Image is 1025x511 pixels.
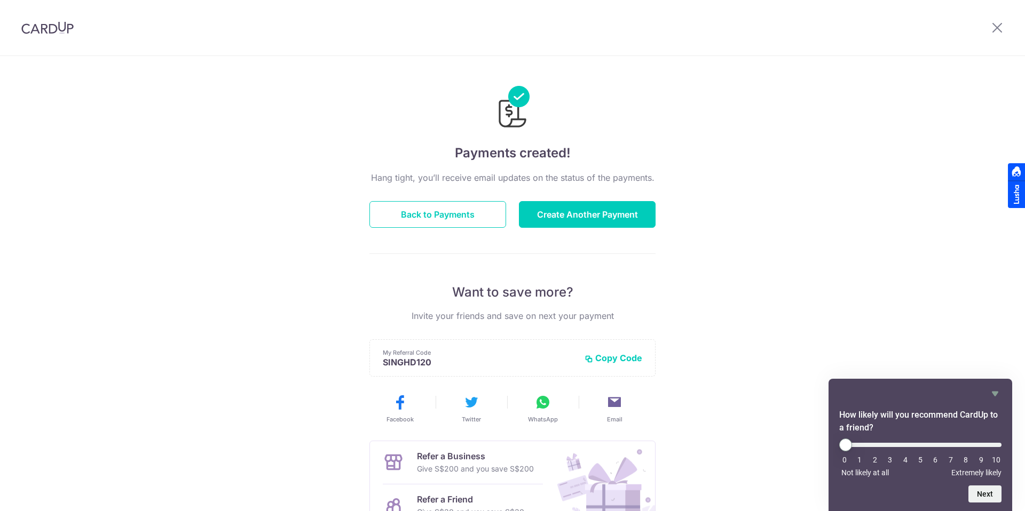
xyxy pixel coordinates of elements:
li: 10 [991,456,1002,464]
button: Copy Code [585,353,642,363]
p: Invite your friends and save on next your payment [369,309,656,322]
li: 9 [976,456,987,464]
li: 3 [885,456,895,464]
p: Refer a Business [417,450,534,462]
button: Email [583,394,646,424]
span: WhatsApp [528,415,558,424]
button: Hide survey [989,387,1002,400]
li: 2 [870,456,880,464]
button: WhatsApp [511,394,574,424]
li: 6 [930,456,941,464]
li: 4 [900,456,911,464]
li: 7 [945,456,956,464]
button: Back to Payments [369,201,506,228]
p: SINGHD120 [383,357,576,368]
span: Extremely likely [951,468,1002,477]
p: Hang tight, you’ll receive email updates on the status of the payments. [369,171,656,184]
img: Payments [495,86,530,131]
h2: How likely will you recommend CardUp to a friend? Select an option from 0 to 10, with 0 being Not... [839,409,1002,434]
span: Not likely at all [841,468,889,477]
li: 5 [915,456,926,464]
span: Twitter [462,415,481,424]
p: Give S$200 and you save S$200 [417,462,534,475]
button: Next question [968,485,1002,502]
li: 1 [854,456,865,464]
h4: Payments created! [369,143,656,163]
li: 0 [839,456,850,464]
button: Twitter [440,394,503,424]
div: How likely will you recommend CardUp to a friend? Select an option from 0 to 10, with 0 being Not... [839,387,1002,502]
li: 8 [960,456,971,464]
span: Facebook [387,415,414,424]
div: How likely will you recommend CardUp to a friend? Select an option from 0 to 10, with 0 being Not... [839,438,1002,477]
p: Want to save more? [369,284,656,301]
button: Create Another Payment [519,201,656,228]
span: Email [607,415,622,424]
p: Refer a Friend [417,493,524,506]
button: Facebook [368,394,431,424]
img: CardUp [21,21,74,34]
p: My Referral Code [383,348,576,357]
